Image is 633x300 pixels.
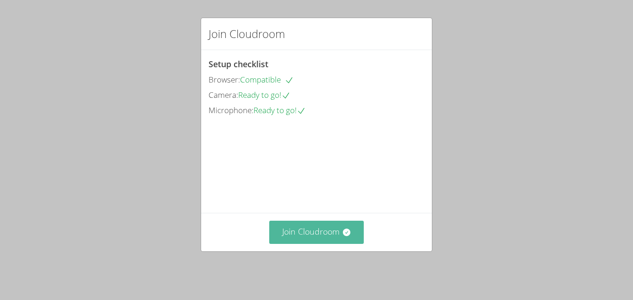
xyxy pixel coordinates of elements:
h2: Join Cloudroom [209,26,285,42]
span: Camera: [209,89,238,100]
span: Compatible [240,74,294,85]
span: Ready to go! [238,89,291,100]
span: Microphone: [209,105,253,115]
span: Ready to go! [253,105,306,115]
span: Setup checklist [209,58,268,70]
button: Join Cloudroom [269,221,364,243]
span: Browser: [209,74,240,85]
